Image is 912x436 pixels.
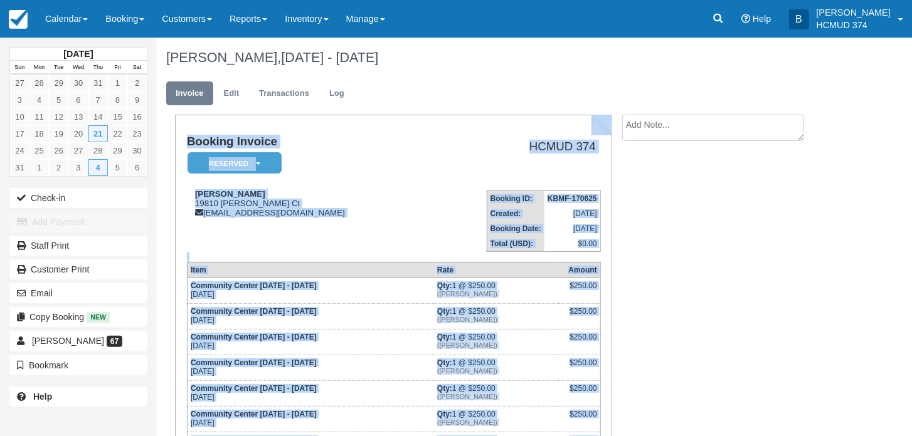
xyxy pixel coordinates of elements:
a: 11 [29,108,49,125]
a: 12 [49,108,68,125]
a: 2 [49,159,68,176]
a: 16 [127,108,147,125]
div: $250.00 [561,384,597,403]
strong: Community Center [DATE] - [DATE] [191,333,317,341]
a: 7 [88,91,108,108]
a: 6 [127,159,147,176]
a: Help [9,387,147,407]
span: 67 [107,336,122,347]
div: $250.00 [561,358,597,377]
a: 3 [68,159,88,176]
span: New [87,312,110,323]
a: 14 [88,108,108,125]
a: 28 [29,75,49,91]
button: Check-in [9,188,147,208]
a: 27 [10,75,29,91]
a: 5 [108,159,127,176]
th: Mon [29,61,49,75]
strong: Community Center [DATE] - [DATE] [191,384,317,393]
i: Help [741,14,750,23]
a: 21 [88,125,108,142]
em: ([PERSON_NAME]) [437,418,554,426]
a: 28 [88,142,108,159]
td: 1 @ $250.00 [434,407,558,432]
h1: Booking Invoice [187,135,427,148]
a: 8 [108,91,127,108]
td: 1 @ $250.00 [434,278,558,304]
a: 27 [68,142,88,159]
a: [PERSON_NAME] 67 [9,331,147,351]
strong: Community Center [DATE] - [DATE] [191,281,317,290]
td: [DATE] [187,407,434,432]
strong: Community Center [DATE] - [DATE] [191,307,317,316]
a: 25 [29,142,49,159]
b: Help [33,392,52,402]
div: B [789,9,809,29]
div: $250.00 [561,281,597,300]
th: Tue [49,61,68,75]
a: 30 [127,142,147,159]
em: ([PERSON_NAME]) [437,341,554,349]
th: Booking Date: [487,221,544,236]
a: 29 [108,142,127,159]
button: Add Payment [9,212,147,232]
span: Help [753,14,771,24]
a: 3 [10,91,29,108]
strong: Qty [437,333,452,341]
div: 19810 [PERSON_NAME] Ct [EMAIL_ADDRESS][DOMAIN_NAME] [187,189,427,233]
div: $250.00 [561,307,597,326]
div: $250.00 [561,333,597,351]
th: Sun [10,61,29,75]
strong: Community Center [DATE] - [DATE] [191,358,317,367]
td: [DATE] [187,304,434,330]
a: Reserved [187,152,277,175]
strong: Qty [437,384,452,393]
strong: Community Center [DATE] - [DATE] [191,410,317,418]
p: [PERSON_NAME] [817,6,891,19]
td: [DATE] [187,381,434,407]
a: 23 [127,125,147,142]
span: [DATE] - [DATE] [281,49,378,65]
td: [DATE] [187,355,434,381]
td: 1 @ $250.00 [434,330,558,355]
em: ([PERSON_NAME]) [437,316,554,323]
a: 26 [49,142,68,159]
a: 15 [108,108,127,125]
h2: HCMUD 374 [432,140,596,153]
a: Transactions [250,81,319,106]
th: Amount [558,262,600,278]
a: 20 [68,125,88,142]
td: [DATE] [187,330,434,355]
td: [DATE] [187,278,434,304]
a: 19 [49,125,68,142]
a: Edit [215,81,248,106]
button: Bookmark [9,355,147,375]
strong: Qty [437,358,452,367]
td: [DATE] [544,206,600,221]
th: Thu [88,61,108,75]
td: 1 @ $250.00 [434,355,558,381]
th: Fri [108,61,127,75]
a: 2 [127,75,147,91]
strong: Qty [437,307,452,316]
a: 30 [68,75,88,91]
td: 1 @ $250.00 [434,381,558,407]
em: ([PERSON_NAME]) [437,393,554,400]
a: 31 [10,159,29,176]
a: 1 [29,159,49,176]
a: 10 [10,108,29,125]
a: 22 [108,125,127,142]
th: Total (USD): [487,236,544,252]
a: 1 [108,75,127,91]
span: [PERSON_NAME] [32,336,104,346]
em: ([PERSON_NAME]) [437,367,554,375]
h1: [PERSON_NAME], [166,50,832,65]
td: 1 @ $250.00 [434,304,558,330]
a: Staff Print [9,236,147,256]
a: 5 [49,91,68,108]
th: Wed [68,61,88,75]
a: 6 [68,91,88,108]
td: $0.00 [544,236,600,252]
a: Customer Print [9,259,147,279]
strong: [PERSON_NAME] [195,189,265,199]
